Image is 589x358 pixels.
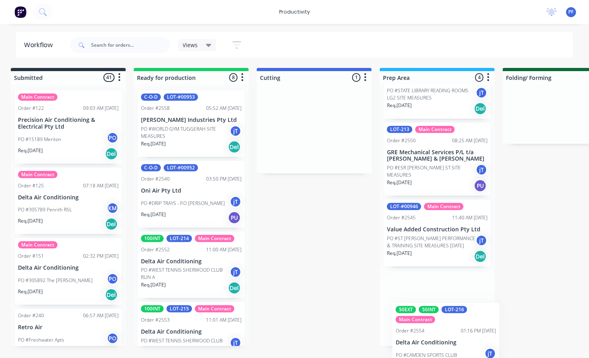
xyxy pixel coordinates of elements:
[14,6,26,18] img: Factory
[183,41,198,49] span: Views
[275,6,314,18] div: productivity
[24,40,57,50] div: Workflow
[91,37,170,53] input: Search for orders...
[569,8,574,16] span: PF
